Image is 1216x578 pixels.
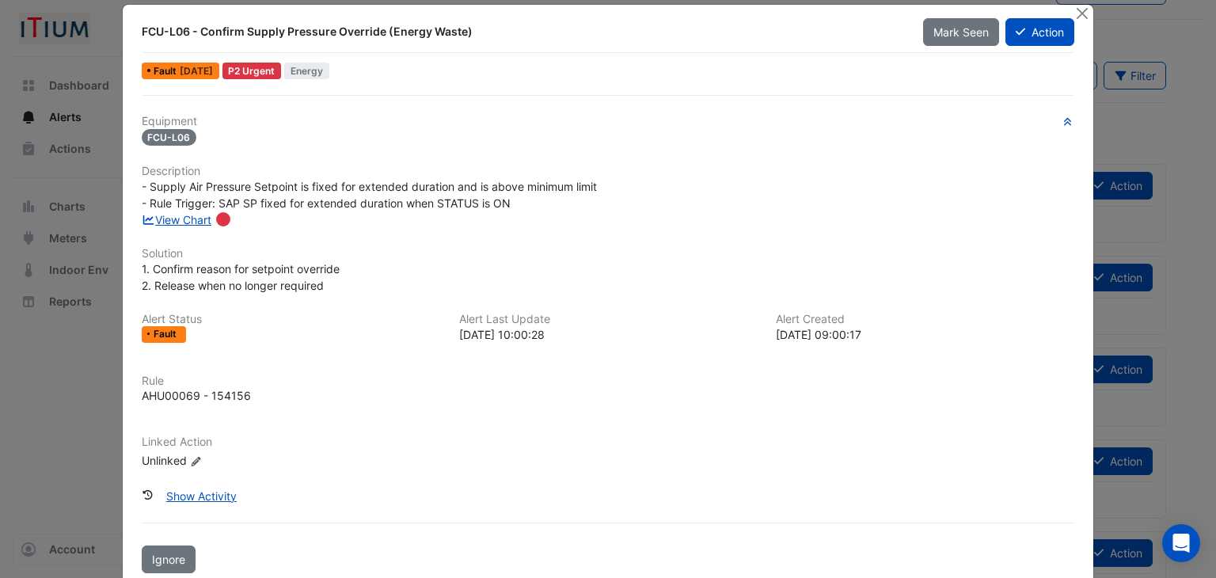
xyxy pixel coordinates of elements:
[776,313,1074,326] h6: Alert Created
[142,24,905,40] div: FCU-L06 - Confirm Supply Pressure Override (Energy Waste)
[459,326,758,343] div: [DATE] 10:00:28
[156,482,247,510] button: Show Activity
[142,213,212,226] a: View Chart
[142,262,340,292] span: 1. Confirm reason for setpoint override 2. Release when no longer required
[142,375,1075,388] h6: Rule
[923,18,999,46] button: Mark Seen
[216,212,230,226] div: Tooltip anchor
[1162,524,1200,562] div: Open Intercom Messenger
[142,180,597,210] span: - Supply Air Pressure Setpoint is fixed for extended duration and is above minimum limit - Rule T...
[154,67,180,76] span: Fault
[142,546,196,573] button: Ignore
[459,313,758,326] h6: Alert Last Update
[142,115,1075,128] h6: Equipment
[222,63,282,79] div: P2 Urgent
[284,63,329,79] span: Energy
[142,313,440,326] h6: Alert Status
[154,329,180,339] span: Fault
[142,452,332,469] div: Unlinked
[142,387,251,404] div: AHU00069 - 154156
[142,435,1075,449] h6: Linked Action
[190,455,202,467] fa-icon: Edit Linked Action
[142,129,197,146] span: FCU-L06
[933,25,989,39] span: Mark Seen
[152,553,185,566] span: Ignore
[1073,5,1090,21] button: Close
[142,247,1075,260] h6: Solution
[1005,18,1074,46] button: Action
[142,165,1075,178] h6: Description
[180,65,213,77] span: Tue 17-Jun-2025 10:00 AEST
[776,326,1074,343] div: [DATE] 09:00:17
